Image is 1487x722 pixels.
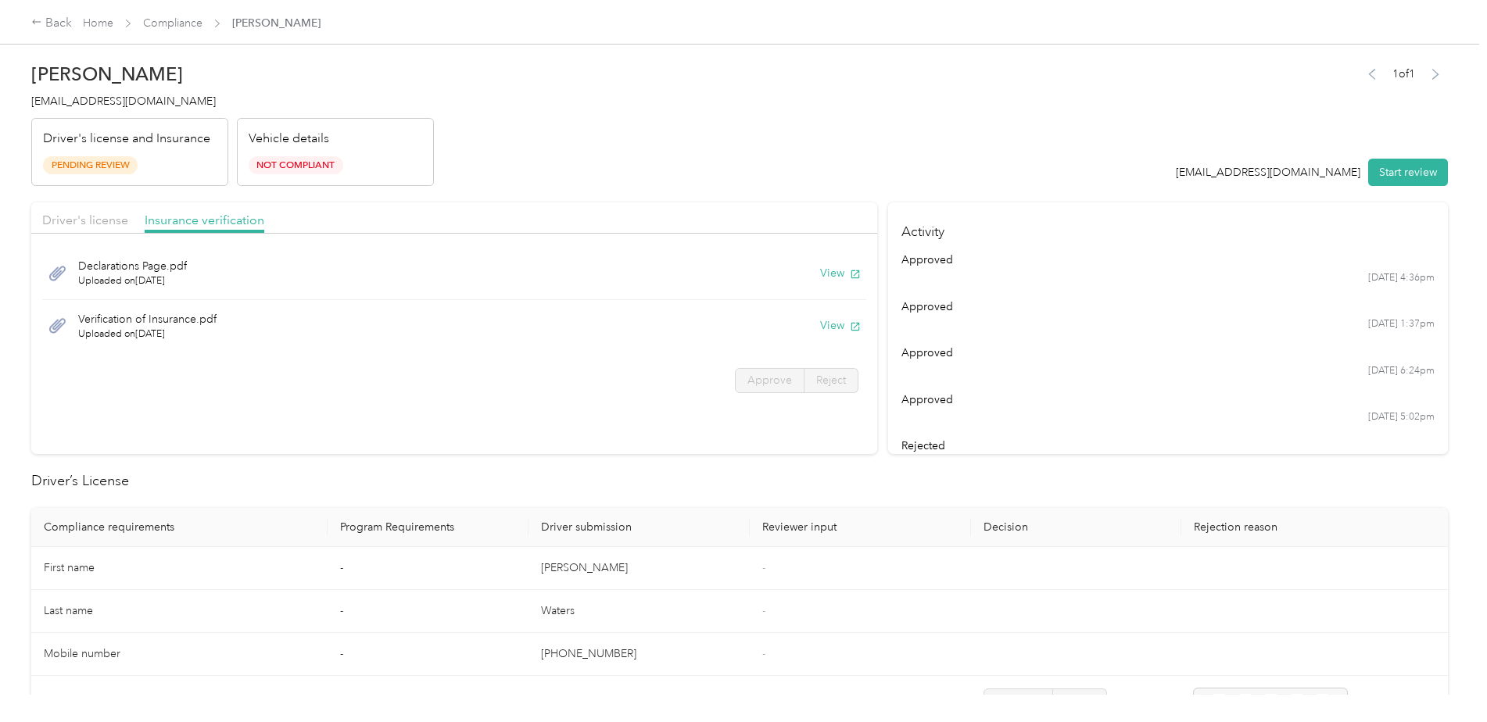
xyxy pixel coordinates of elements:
a: Home [83,16,113,30]
span: Driver License expiration * [44,694,174,707]
h2: Driver’s License [31,470,1448,491]
span: - [762,604,765,617]
span: 1 of 1 [1392,66,1415,82]
time: [DATE] 4:36pm [1368,271,1435,285]
time: [DATE] 6:24pm [1368,364,1435,378]
span: Verification of Insurance.pdf [78,311,217,327]
span: Last name [44,604,93,617]
div: Back [31,14,72,33]
h2: [PERSON_NAME] [31,63,434,85]
th: Decision [971,508,1182,547]
td: [PERSON_NAME] [529,547,750,590]
iframe: Everlance-gr Chat Button Frame [1399,634,1487,722]
th: Rejection reason [1181,508,1448,547]
span: Driver's license [42,213,128,227]
span: - [762,561,765,574]
div: approved [901,345,1434,361]
th: Program Requirements [328,508,529,547]
span: Reject [1065,694,1095,707]
h4: Activity [888,202,1448,252]
a: Compliance [143,16,202,30]
span: Declarations Page.pdf [78,258,187,274]
td: Mobile number [31,633,328,676]
button: Start review [1368,159,1448,186]
td: [PHONE_NUMBER] [529,633,750,676]
th: Driver submission [529,508,750,547]
span: Pending Review [43,156,138,174]
th: Compliance requirements [31,508,328,547]
span: Not Compliant [249,156,343,174]
p: Driver's license and Insurance [43,130,210,148]
span: Uploaded on [DATE] [78,327,217,341]
time: [DATE] 5:02pm [1368,410,1435,424]
div: approved [901,252,1434,268]
td: - [328,633,529,676]
button: View [820,317,861,334]
span: First name [44,561,95,574]
td: - [328,547,529,590]
p: Vehicle details [249,130,329,148]
span: Approve [996,694,1041,707]
span: [EMAIL_ADDRESS][DOMAIN_NAME] [31,95,216,108]
button: View [820,265,861,281]
span: Reject [816,374,846,387]
span: Approve [747,374,792,387]
td: Waters [529,590,750,633]
time: [DATE] 1:37pm [1368,317,1435,331]
div: rejected [901,438,1434,454]
div: [EMAIL_ADDRESS][DOMAIN_NAME] [1176,164,1360,180]
span: - [762,694,765,707]
th: Reviewer input [750,508,971,547]
span: Uploaded on [DATE] [78,274,187,288]
td: Last name [31,590,328,633]
span: - [762,647,765,660]
div: approved [901,391,1434,408]
td: - [328,590,529,633]
span: Mobile number [44,647,120,660]
div: approved [901,298,1434,315]
span: [PERSON_NAME] [232,15,321,31]
span: Insurance verification [145,213,264,227]
td: First name [31,547,328,590]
